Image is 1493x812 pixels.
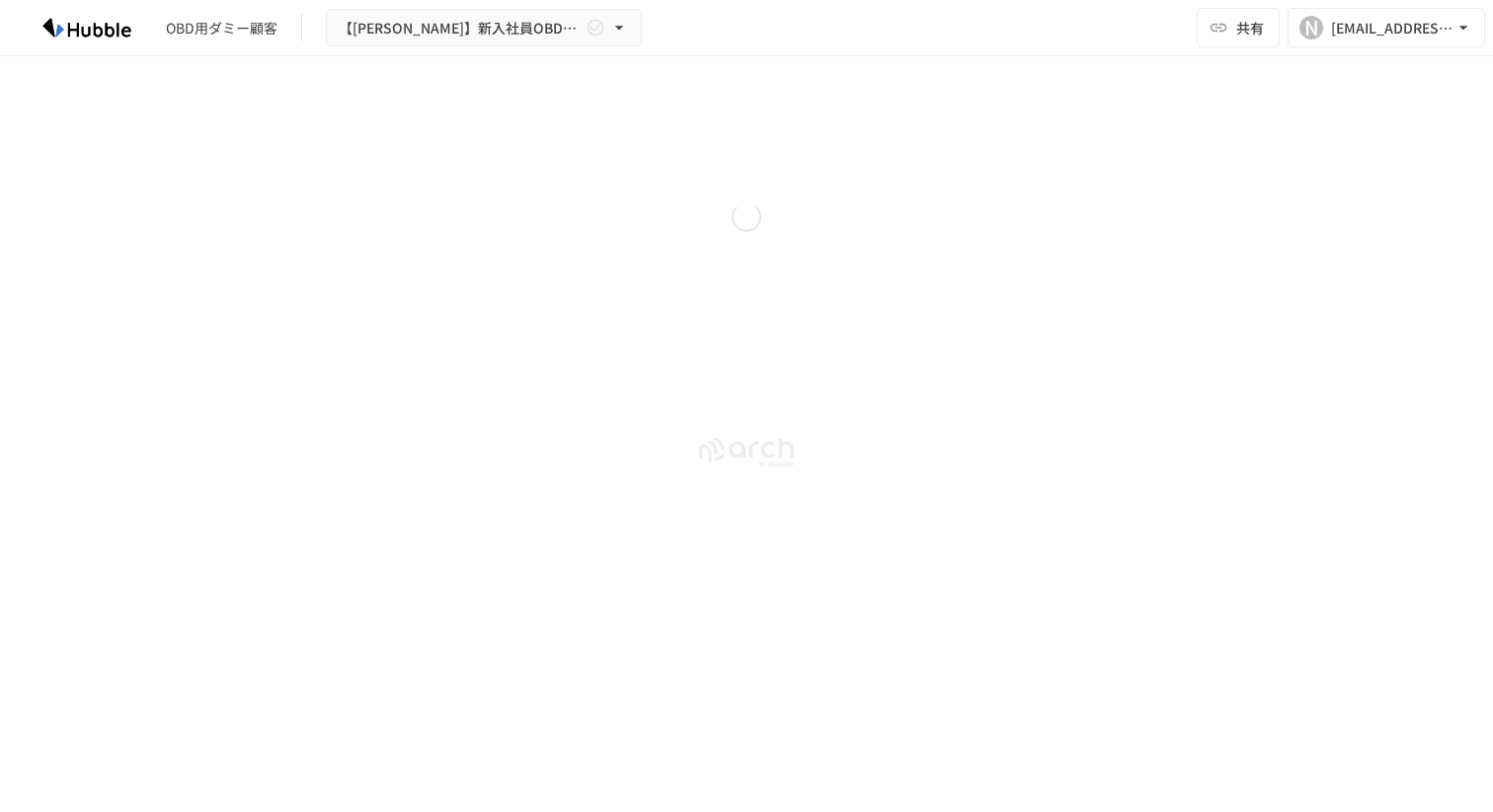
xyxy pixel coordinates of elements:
button: N[EMAIL_ADDRESS][DOMAIN_NAME] [1288,8,1485,47]
img: HzDRNkGCf7KYO4GfwKnzITak6oVsp5RHeZBEM1dQFiQ [24,12,150,43]
span: 【[PERSON_NAME]】新入社員OBD用Arch [339,16,582,40]
div: N [1299,16,1323,39]
span: 共有 [1236,17,1264,38]
div: [EMAIL_ADDRESS][DOMAIN_NAME] [1331,16,1454,40]
button: 共有 [1197,8,1280,47]
div: OBD用ダミー顧客 [166,18,277,38]
button: 【[PERSON_NAME]】新入社員OBD用Arch [326,9,642,47]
